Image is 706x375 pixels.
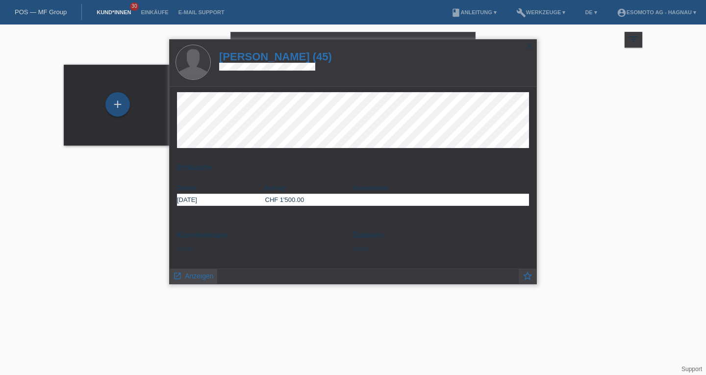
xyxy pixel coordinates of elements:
[446,9,502,15] a: bookAnleitung ▾
[219,50,332,63] a: [PERSON_NAME] (45)
[177,194,265,206] td: [DATE]
[185,272,213,280] span: Anzeigen
[177,230,346,252] div: Keine
[174,9,229,15] a: E-Mail Support
[580,9,602,15] a: DE ▾
[106,96,129,113] div: Kund*in hinzufügen
[230,32,476,55] input: Suche...
[522,272,533,284] a: star_border
[353,230,529,252] div: Keine
[92,9,136,15] a: Kund*innen
[612,9,701,15] a: account_circleEsomoto AG - Hagnau ▾
[516,8,526,18] i: build
[173,269,214,281] a: launch Anzeigen
[511,9,571,15] a: buildWerkzeuge ▾
[136,9,173,15] a: Einkäufe
[265,194,353,206] td: CHF 1'500.00
[177,163,529,177] h2: Einkäufe
[177,182,265,194] th: Datum
[173,272,182,280] i: launch
[15,8,67,16] a: POS — MF Group
[353,182,529,194] th: Kommentar
[265,182,353,194] th: Betrag
[617,8,627,18] i: account_circle
[681,366,702,373] a: Support
[459,37,471,49] i: close
[451,8,461,18] i: book
[628,34,639,45] i: filter_list
[130,2,139,11] span: 30
[522,271,533,281] i: star_border
[353,230,529,245] h2: Dateien
[526,42,533,50] i: close
[177,230,346,245] h2: Kommentare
